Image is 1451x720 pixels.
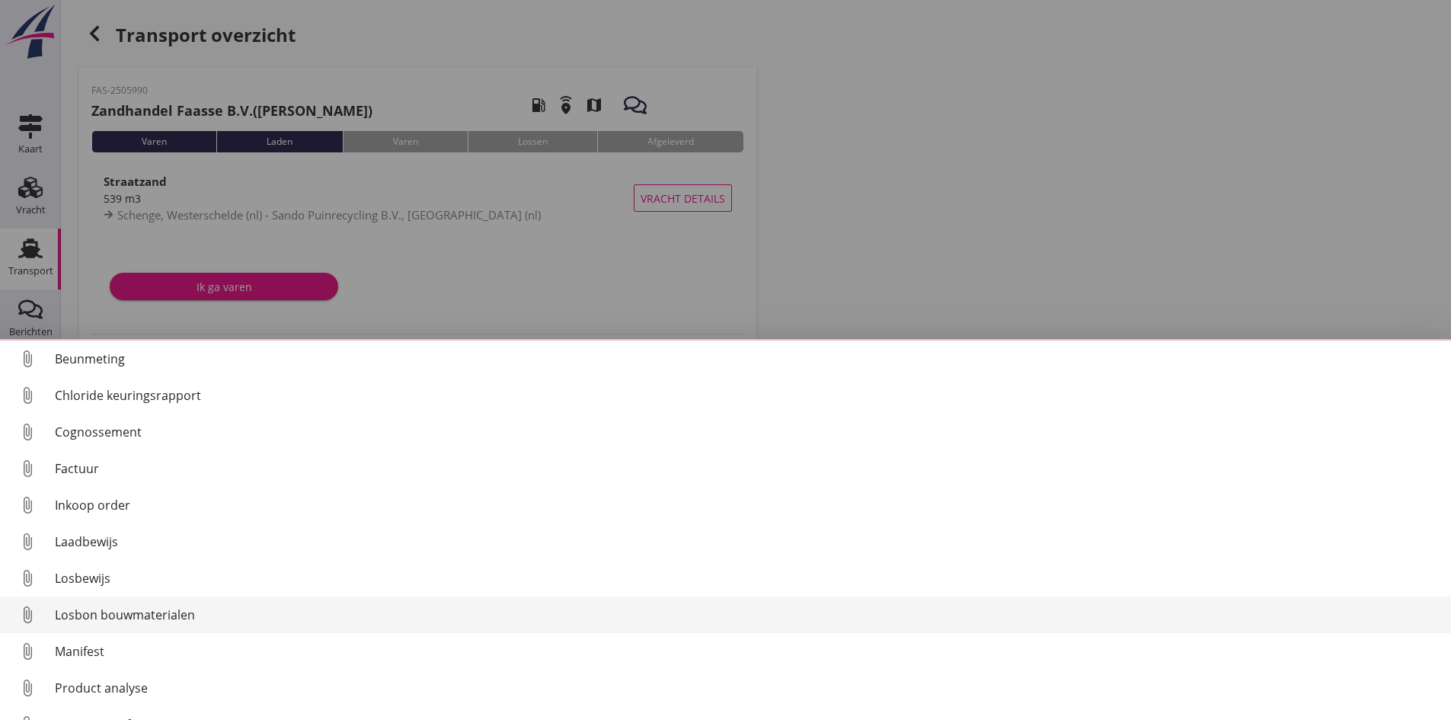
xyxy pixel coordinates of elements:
div: Factuur [55,459,1439,478]
i: attach_file [15,639,40,664]
div: Chloride keuringsrapport [55,386,1439,405]
div: Inkoop order [55,496,1439,514]
div: Laadbewijs [55,533,1439,551]
i: attach_file [15,420,40,444]
i: attach_file [15,347,40,371]
i: attach_file [15,603,40,627]
div: Manifest [55,642,1439,661]
i: attach_file [15,383,40,408]
i: attach_file [15,456,40,481]
div: Product analyse [55,679,1439,697]
div: Beunmeting [55,350,1439,368]
div: Cognossement [55,423,1439,441]
div: Losbon bouwmaterialen [55,606,1439,624]
i: attach_file [15,493,40,517]
i: attach_file [15,676,40,700]
div: Losbewijs [55,569,1439,587]
i: attach_file [15,566,40,590]
i: attach_file [15,530,40,554]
